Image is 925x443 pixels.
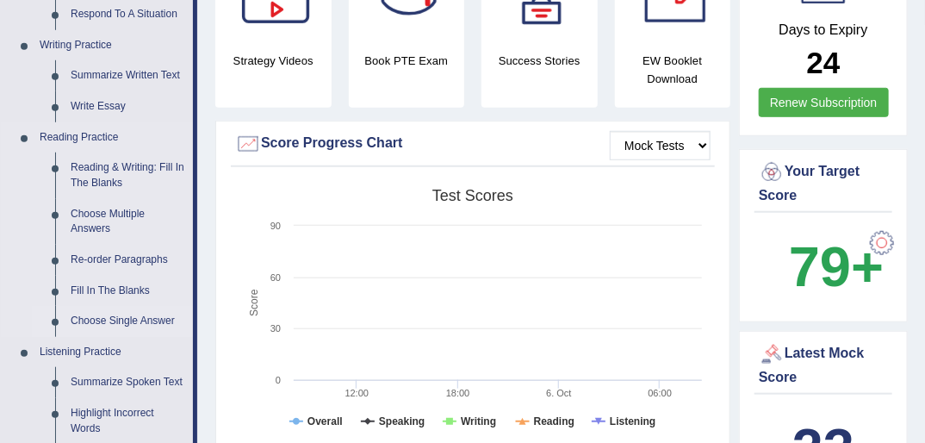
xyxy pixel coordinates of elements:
a: Reading Practice [32,122,193,153]
a: Choose Single Answer [63,306,193,337]
a: Fill In The Blanks [63,276,193,307]
tspan: Test scores [432,187,513,204]
div: Score Progress Chart [235,131,711,157]
b: 24 [807,46,841,79]
text: 90 [270,221,281,231]
a: Summarize Spoken Text [63,367,193,398]
h4: Days to Expiry [759,22,888,38]
h4: EW Booklet Download [615,52,731,88]
text: 18:00 [446,388,470,398]
div: Latest Mock Score [759,341,888,388]
a: Re-order Paragraphs [63,245,193,276]
a: Reading & Writing: Fill In The Blanks [63,153,193,198]
a: Writing Practice [32,30,193,61]
text: 30 [270,323,281,334]
tspan: Speaking [379,415,425,427]
a: Renew Subscription [759,88,889,117]
tspan: 6. Oct [546,388,571,398]
tspan: Listening [610,415,655,427]
h4: Success Stories [481,52,598,70]
b: 79+ [789,235,884,298]
a: Write Essay [63,91,193,122]
h4: Book PTE Exam [349,52,465,70]
tspan: Score [248,290,260,317]
text: 60 [270,272,281,283]
a: Choose Multiple Answers [63,199,193,245]
tspan: Writing [461,415,496,427]
text: 06:00 [649,388,673,398]
text: 12:00 [345,388,369,398]
tspan: Reading [534,415,574,427]
text: 0 [276,375,281,385]
a: Listening Practice [32,337,193,368]
tspan: Overall [307,415,343,427]
h4: Strategy Videos [215,52,332,70]
div: Your Target Score [759,159,888,206]
a: Summarize Written Text [63,60,193,91]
